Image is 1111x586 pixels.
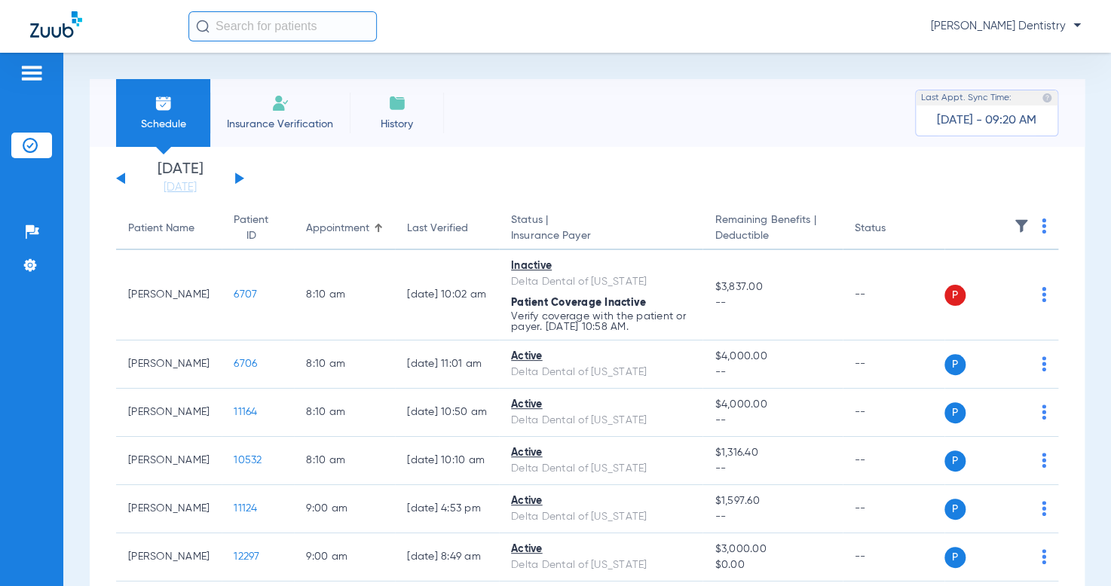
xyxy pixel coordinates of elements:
div: Delta Dental of [US_STATE] [511,557,690,573]
span: Deductible [715,228,830,244]
span: $4,000.00 [715,397,830,413]
img: group-dot-blue.svg [1042,218,1046,233]
div: Appointment [306,221,369,237]
img: group-dot-blue.svg [1042,404,1046,420]
img: Search Icon [196,20,210,33]
img: group-dot-blue.svg [1042,287,1046,302]
td: [DATE] 10:02 AM [395,250,499,340]
th: Remaining Benefits | [702,208,842,250]
div: Active [511,349,690,365]
td: [DATE] 10:50 AM [395,389,499,437]
td: 8:10 AM [294,250,395,340]
span: P [944,499,966,520]
div: Last Verified [407,221,487,237]
td: 8:10 AM [294,389,395,437]
td: [DATE] 11:01 AM [395,340,499,389]
span: -- [715,365,830,380]
span: $3,000.00 [715,542,830,557]
span: Insurance Verification [222,117,338,132]
td: -- [843,340,944,389]
img: group-dot-blue.svg [1042,501,1046,516]
img: last sync help info [1042,93,1052,103]
span: -- [715,413,830,429]
span: P [944,285,966,306]
div: Patient Name [128,221,194,237]
td: 9:00 AM [294,533,395,581]
img: filter.svg [1014,218,1029,233]
td: [PERSON_NAME] [116,250,222,340]
div: Inactive [511,258,690,274]
span: Insurance Payer [511,228,690,244]
img: group-dot-blue.svg [1042,453,1046,468]
td: -- [843,437,944,485]
img: Schedule [155,94,173,112]
td: 8:10 AM [294,437,395,485]
iframe: Chat Widget [1036,514,1111,586]
span: $1,597.60 [715,493,830,509]
td: -- [843,533,944,581]
div: Patient ID [234,212,282,244]
td: [PERSON_NAME] [116,389,222,437]
span: 10532 [234,455,262,465]
div: Delta Dental of [US_STATE] [511,365,690,380]
li: [DATE] [135,162,225,195]
div: Delta Dental of [US_STATE] [511,461,690,477]
span: [DATE] - 09:20 AM [937,113,1036,128]
span: 12297 [234,551,259,562]
div: Active [511,493,690,509]
span: $4,000.00 [715,349,830,365]
div: Delta Dental of [US_STATE] [511,509,690,525]
td: -- [843,389,944,437]
span: 11164 [234,407,257,417]
td: 9:00 AM [294,485,395,533]
span: $1,316.40 [715,445,830,461]
p: Verify coverage with the patient or payer. [DATE] 10:58 AM. [511,311,690,332]
img: History [388,94,406,112]
span: P [944,547,966,568]
span: History [361,117,433,132]
span: 6707 [234,289,257,300]
td: -- [843,250,944,340]
span: 11124 [234,503,257,514]
td: [PERSON_NAME] [116,340,222,389]
div: Last Verified [407,221,468,237]
span: [PERSON_NAME] Dentistry [931,19,1081,34]
div: Patient Name [128,221,210,237]
div: Patient ID [234,212,268,244]
td: [DATE] 10:10 AM [395,437,499,485]
th: Status [843,208,944,250]
span: $3,837.00 [715,279,830,295]
img: group-dot-blue.svg [1042,356,1046,371]
span: P [944,450,966,472]
td: 8:10 AM [294,340,395,389]
div: Appointment [306,221,383,237]
div: Delta Dental of [US_STATE] [511,274,690,290]
span: P [944,402,966,423]
span: -- [715,295,830,311]
span: -- [715,509,830,525]
div: Active [511,445,690,461]
div: Active [511,397,690,413]
a: [DATE] [135,180,225,195]
span: $0.00 [715,557,830,573]
img: hamburger-icon [20,64,44,82]
td: [PERSON_NAME] [116,485,222,533]
td: [PERSON_NAME] [116,437,222,485]
span: -- [715,461,830,477]
span: 6706 [234,359,257,369]
td: [PERSON_NAME] [116,533,222,581]
td: [DATE] 8:49 AM [395,533,499,581]
span: Last Appt. Sync Time: [921,90,1012,105]
img: Manual Insurance Verification [271,94,289,112]
span: Patient Coverage Inactive [511,298,646,308]
td: [DATE] 4:53 PM [395,485,499,533]
div: Delta Dental of [US_STATE] [511,413,690,429]
img: Zuub Logo [30,11,82,38]
div: Active [511,542,690,557]
span: P [944,354,966,375]
span: Schedule [127,117,199,132]
td: -- [843,485,944,533]
input: Search for patients [188,11,377,41]
th: Status | [499,208,702,250]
